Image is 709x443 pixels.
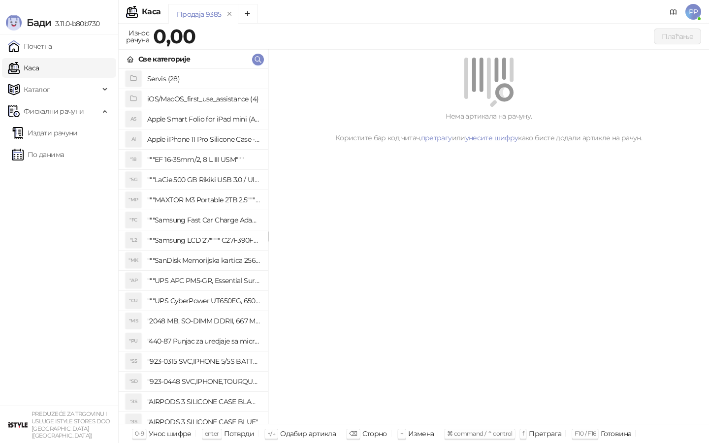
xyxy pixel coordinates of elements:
div: Све категорије [138,54,190,64]
h4: Apple Smart Folio for iPad mini (A17 Pro) - Sage [147,111,260,127]
div: AS [126,111,141,127]
h4: Servis (28) [147,71,260,87]
h4: """LaCie 500 GB Rikiki USB 3.0 / Ultra Compact & Resistant aluminum / USB 3.0 / 2.5""""""" [147,172,260,188]
a: Почетна [8,36,52,56]
span: ↑/↓ [267,430,275,437]
div: "3S [126,394,141,410]
div: "MK [126,253,141,268]
span: PP [685,4,701,20]
div: "AP [126,273,141,288]
a: претрагу [421,133,452,142]
div: "MS [126,313,141,329]
img: 64x64-companyLogo-77b92cf4-9946-4f36-9751-bf7bb5fd2c7d.png [8,415,28,435]
h4: """UPS CyberPower UT650EG, 650VA/360W , line-int., s_uko, desktop""" [147,293,260,309]
div: Продаја 9385 [177,9,221,20]
strong: 0,00 [153,24,195,48]
span: enter [205,430,219,437]
div: Унос шифре [149,427,192,440]
button: Add tab [238,4,258,24]
div: "FC [126,212,141,228]
span: F10 / F16 [575,430,596,437]
div: Претрага [529,427,561,440]
span: Бади [27,17,51,29]
div: Износ рачуна [124,27,151,46]
div: Готовина [601,427,631,440]
img: Logo [6,15,22,31]
a: Каса [8,58,39,78]
div: "MP [126,192,141,208]
h4: """Samsung LCD 27"""" C27F390FHUXEN""" [147,232,260,248]
span: ⌘ command / ⌃ control [447,430,513,437]
h4: """Samsung Fast Car Charge Adapter, brzi auto punja_, boja crna""" [147,212,260,228]
div: "S5 [126,353,141,369]
a: Издати рачуни [12,123,78,143]
h4: "AIRPODS 3 SILICONE CASE BLACK" [147,394,260,410]
h4: "2048 MB, SO-DIMM DDRII, 667 MHz, Napajanje 1,8 0,1 V, Latencija CL5" [147,313,260,329]
div: "18 [126,152,141,167]
div: "L2 [126,232,141,248]
h4: """MAXTOR M3 Portable 2TB 2.5"""" crni eksterni hard disk HX-M201TCB/GM""" [147,192,260,208]
div: "5G [126,172,141,188]
span: Фискални рачуни [24,101,84,121]
div: Одабир артикла [280,427,336,440]
h4: Apple iPhone 11 Pro Silicone Case - Black [147,131,260,147]
h4: """SanDisk Memorijska kartica 256GB microSDXC sa SD adapterom SDSQXA1-256G-GN6MA - Extreme PLUS, ... [147,253,260,268]
h4: """EF 16-35mm/2, 8 L III USM""" [147,152,260,167]
h4: "AIRPODS 3 SILICONE CASE BLUE" [147,414,260,430]
div: grid [119,69,268,424]
h4: "923-0448 SVC,IPHONE,TOURQUE DRIVER KIT .65KGF- CM Šrafciger " [147,374,260,389]
div: Измена [408,427,434,440]
h4: "440-87 Punjac za uredjaje sa micro USB portom 4/1, Stand." [147,333,260,349]
div: AI [126,131,141,147]
span: Каталог [24,80,50,99]
button: remove [223,10,236,18]
div: "SD [126,374,141,389]
div: Сторно [362,427,387,440]
span: 3.11.0-b80b730 [51,19,99,28]
div: "CU [126,293,141,309]
span: 0-9 [135,430,144,437]
a: По данима [12,145,64,164]
div: Нема артикала на рачуну. Користите бар код читач, или како бисте додали артикле на рачун. [280,111,697,143]
h4: iOS/MacOS_first_use_assistance (4) [147,91,260,107]
span: ⌫ [349,430,357,437]
span: f [522,430,524,437]
div: "PU [126,333,141,349]
div: Потврди [224,427,255,440]
button: Плаћање [654,29,701,44]
span: + [400,430,403,437]
div: "3S [126,414,141,430]
h4: "923-0315 SVC,IPHONE 5/5S BATTERY REMOVAL TRAY Držač za iPhone sa kojim se otvara display [147,353,260,369]
div: Каса [142,8,161,16]
small: PREDUZEĆE ZA TRGOVINU I USLUGE ISTYLE STORES DOO [GEOGRAPHIC_DATA] ([GEOGRAPHIC_DATA]) [32,411,110,439]
h4: """UPS APC PM5-GR, Essential Surge Arrest,5 utic_nica""" [147,273,260,288]
a: Документација [666,4,681,20]
a: унесите шифру [465,133,518,142]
